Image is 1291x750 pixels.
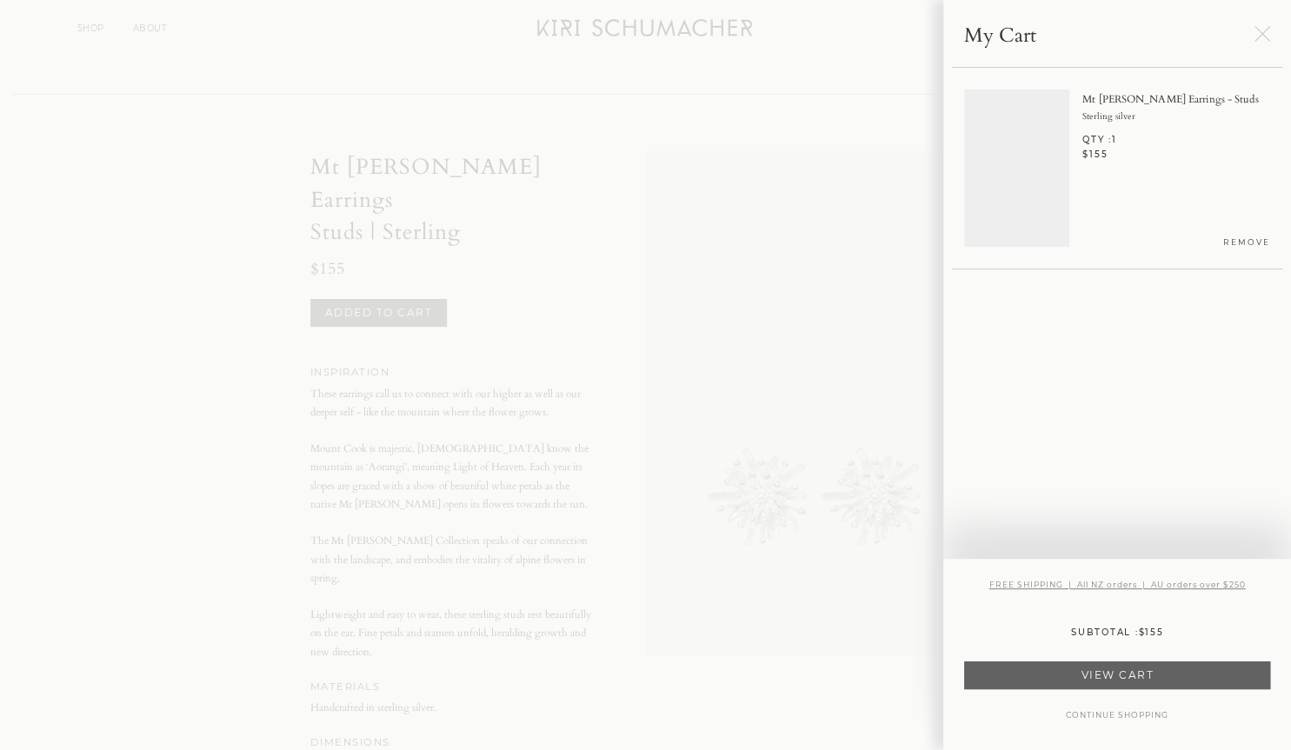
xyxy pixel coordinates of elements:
[646,151,982,654] img: undefined
[1223,238,1270,247] button: REMOVE
[310,606,592,662] p: Lightweight and easy to wear, these sterling studs rest beautifully on the ear. Fine petals and s...
[1082,92,1258,106] a: Mt [PERSON_NAME] Earrings - Studs
[310,678,592,696] h4: MATERIALS
[964,625,1270,640] div: SUBTOTAL : $155
[1082,132,1270,147] div: QTY : 1
[310,299,448,327] button: Added to cart
[964,661,1270,689] a: VIEW CART
[527,9,766,52] a: Kiri Schumacher Home
[964,90,1069,248] img: Image for Mt Cook Lily Earrings - Studs | Sterling
[310,260,592,279] h3: $155
[133,23,168,34] a: ABOUT
[1082,147,1270,162] div: $155
[77,23,104,34] a: SHOP
[964,581,1270,589] a: FREE SHIPPING | All NZ orders | AU orders over $250
[310,532,592,588] p: The Mt [PERSON_NAME] Collection speaks of our connection with the landscape, and embodies the vit...
[964,24,1036,47] h2: My Cart
[310,699,592,718] p: Handcrafted in sterling silver.
[310,440,592,514] p: Mount Cook is majestic. [DEMOGRAPHIC_DATA] know the mountain as ‘Aorangi’, meaning Light of Heave...
[310,385,592,422] p: These earrings call us to connect with our higher as well as our deeper self - like the mountain ...
[1082,110,1270,123] div: Sterling silver
[310,151,592,249] h1: Mt [PERSON_NAME] Earrings Studs | Sterling
[1066,711,1168,720] button: CONTINUE SHOPPING
[310,363,592,382] h4: INSPIRATION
